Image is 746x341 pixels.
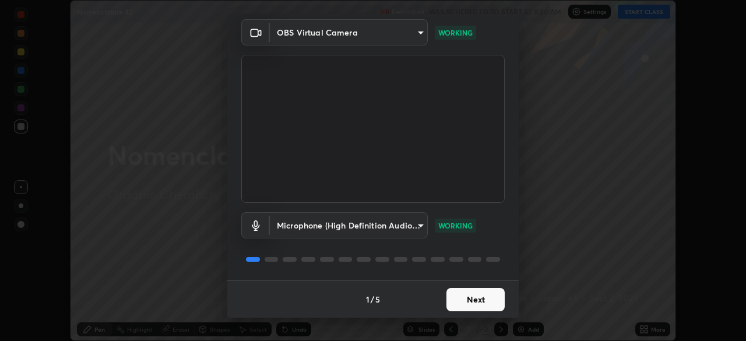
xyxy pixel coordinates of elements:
h4: 5 [375,293,380,305]
div: OBS Virtual Camera [270,19,428,45]
p: WORKING [438,27,473,38]
button: Next [446,288,505,311]
div: OBS Virtual Camera [270,212,428,238]
h4: / [371,293,374,305]
p: WORKING [438,220,473,231]
h4: 1 [366,293,370,305]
